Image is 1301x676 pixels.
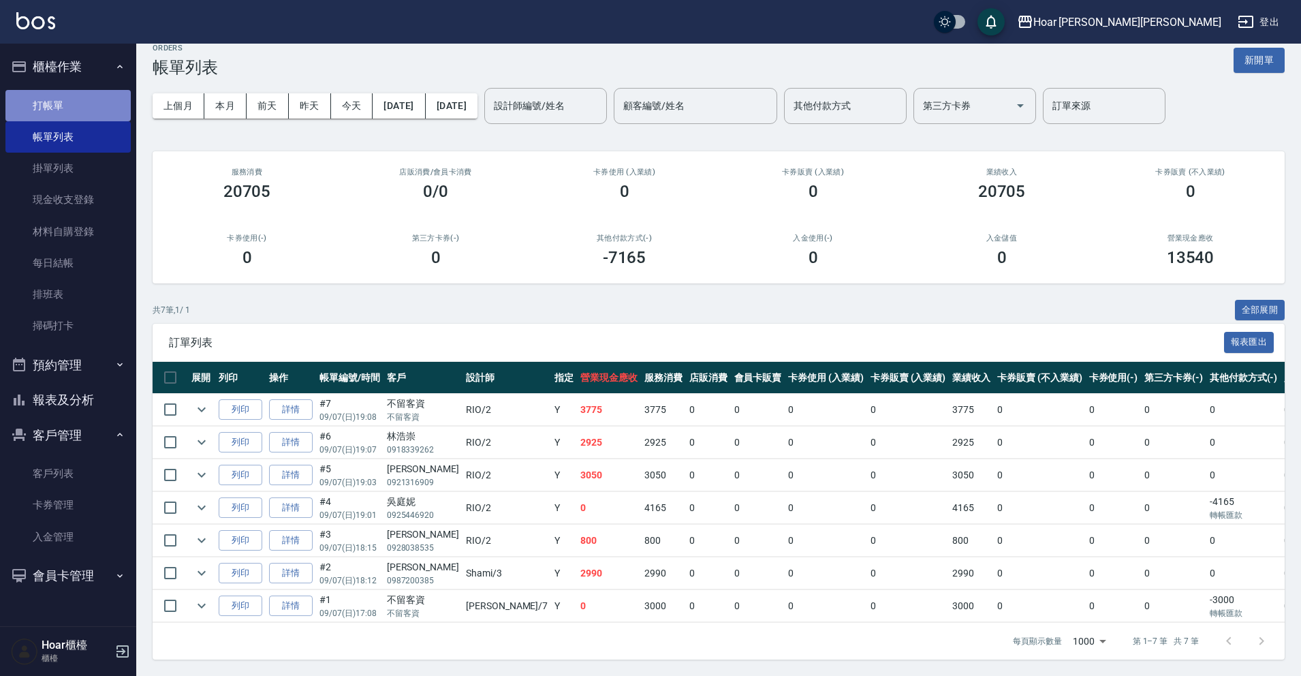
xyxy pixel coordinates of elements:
[463,427,551,459] td: RIO /2
[5,153,131,184] a: 掛單列表
[5,90,131,121] a: 打帳單
[463,525,551,557] td: RIO /2
[1235,300,1285,321] button: 全部展開
[42,639,111,652] h5: Hoar櫃檯
[191,399,212,420] button: expand row
[577,459,641,491] td: 3050
[686,459,731,491] td: 0
[1210,607,1278,619] p: 轉帳匯款
[1086,590,1142,622] td: 0
[1224,335,1274,348] a: 報表匯出
[1086,394,1142,426] td: 0
[1141,459,1206,491] td: 0
[551,394,577,426] td: Y
[867,362,950,394] th: 卡券販賣 (入業績)
[1206,590,1281,622] td: -3000
[994,557,1085,589] td: 0
[1224,332,1274,353] button: 報表匯出
[1067,623,1111,660] div: 1000
[215,362,266,394] th: 列印
[1086,557,1142,589] td: 0
[1086,362,1142,394] th: 卡券使用(-)
[1133,635,1199,647] p: 第 1–7 筆 共 7 筆
[1141,362,1206,394] th: 第三方卡券(-)
[191,432,212,452] button: expand row
[577,590,641,622] td: 0
[551,590,577,622] td: Y
[319,574,380,587] p: 09/07 (日) 18:12
[1186,182,1195,201] h3: 0
[603,248,646,267] h3: -7165
[5,418,131,453] button: 客戶管理
[1206,362,1281,394] th: 其他付款方式(-)
[319,411,380,423] p: 09/07 (日) 19:08
[949,362,994,394] th: 業績收入
[1112,234,1268,243] h2: 營業現金應收
[5,489,131,521] a: 卡券管理
[358,168,514,176] h2: 店販消費 /會員卡消費
[387,574,459,587] p: 0987200385
[551,557,577,589] td: Y
[949,459,994,491] td: 3050
[551,459,577,491] td: Y
[5,458,131,489] a: 客戶列表
[1206,427,1281,459] td: 0
[1167,248,1214,267] h3: 13540
[994,362,1085,394] th: 卡券販賣 (不入業績)
[463,492,551,524] td: RIO /2
[1141,525,1206,557] td: 0
[641,362,686,394] th: 服務消費
[169,168,325,176] h3: 服務消費
[686,590,731,622] td: 0
[242,248,252,267] h3: 0
[331,93,373,119] button: 今天
[551,427,577,459] td: Y
[1141,557,1206,589] td: 0
[316,427,383,459] td: #6
[11,638,38,665] img: Person
[16,12,55,29] img: Logo
[266,362,316,394] th: 操作
[5,382,131,418] button: 報表及分析
[316,362,383,394] th: 帳單編號/時間
[686,427,731,459] td: 0
[577,362,641,394] th: 營業現金應收
[641,459,686,491] td: 3050
[785,427,867,459] td: 0
[1086,459,1142,491] td: 0
[219,465,262,486] button: 列印
[316,394,383,426] td: #7
[867,394,950,426] td: 0
[785,492,867,524] td: 0
[1009,95,1031,117] button: Open
[785,394,867,426] td: 0
[731,459,785,491] td: 0
[994,459,1085,491] td: 0
[686,394,731,426] td: 0
[867,557,950,589] td: 0
[1141,492,1206,524] td: 0
[546,234,702,243] h2: 其他付款方式(-)
[319,607,380,619] p: 09/07 (日) 17:08
[577,525,641,557] td: 800
[577,427,641,459] td: 2925
[463,459,551,491] td: RIO /2
[42,652,111,664] p: 櫃檯
[785,525,867,557] td: 0
[219,596,262,617] button: 列印
[785,557,867,589] td: 0
[731,525,785,557] td: 0
[731,492,785,524] td: 0
[1141,427,1206,459] td: 0
[319,542,380,554] p: 09/07 (日) 18:15
[5,558,131,594] button: 會員卡管理
[319,444,380,456] p: 09/07 (日) 19:07
[809,248,818,267] h3: 0
[978,182,1026,201] h3: 20705
[1210,509,1278,521] p: 轉帳匯款
[191,596,212,616] button: expand row
[191,563,212,583] button: expand row
[319,476,380,489] p: 09/07 (日) 19:03
[867,525,950,557] td: 0
[269,497,313,519] a: 詳情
